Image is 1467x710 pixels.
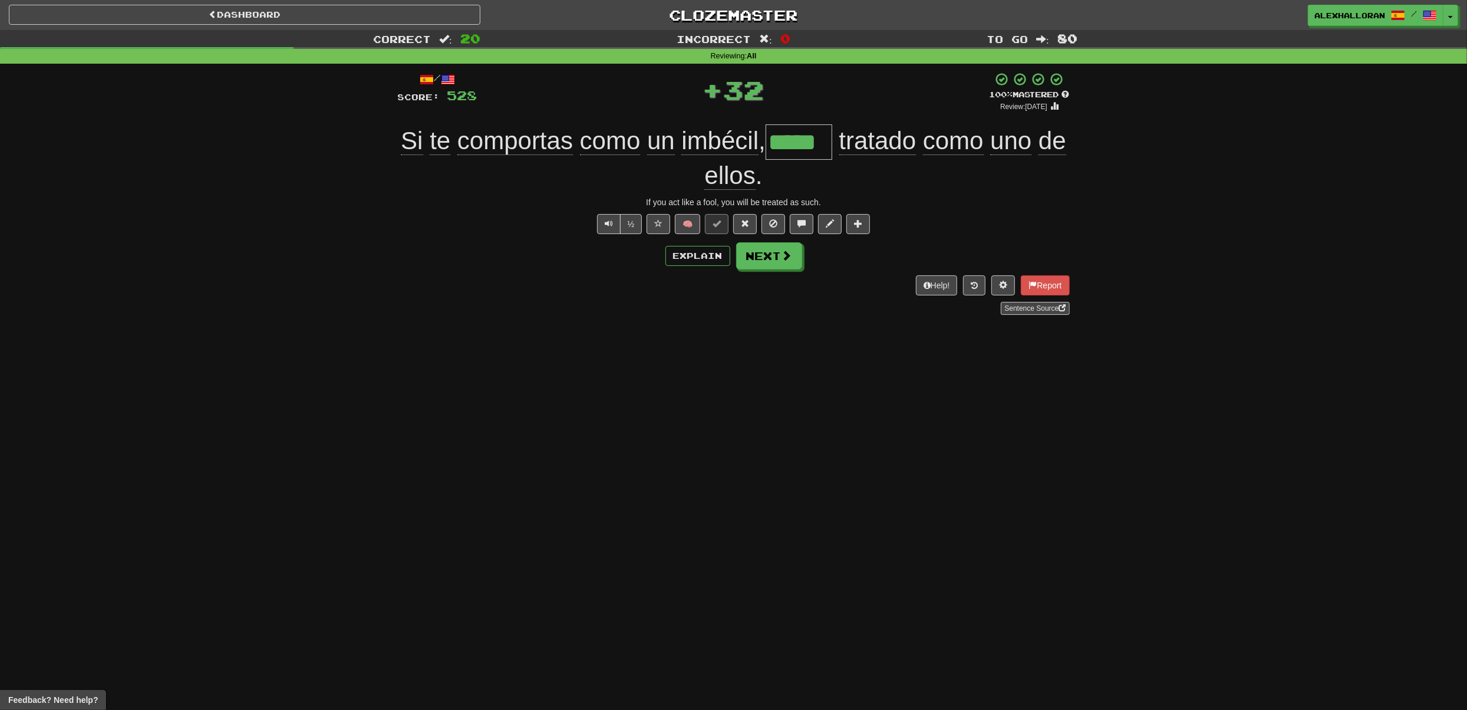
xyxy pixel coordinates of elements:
div: Mastered [990,90,1070,100]
span: , [401,127,766,155]
button: Next [736,242,802,269]
span: 20 [460,31,480,45]
span: + [703,72,723,107]
button: Ignore sentence (alt+i) [761,214,785,234]
a: Dashboard [9,5,480,25]
button: Round history (alt+y) [963,275,985,295]
span: : [759,34,772,44]
small: Review: [DATE] [1000,103,1047,111]
button: Set this sentence to 100% Mastered (alt+m) [705,214,728,234]
span: como [923,127,984,155]
a: AlexHalloran / [1308,5,1443,26]
span: Score: [398,92,440,102]
span: imbécil [681,127,759,155]
button: Explain [665,246,730,266]
span: un [647,127,675,155]
a: Sentence Source [1001,302,1069,315]
button: Edit sentence (alt+d) [818,214,842,234]
button: Play sentence audio (ctl+space) [597,214,621,234]
span: To go [987,33,1028,45]
span: 100 % [990,90,1013,99]
div: Text-to-speech controls [595,214,642,234]
span: Incorrect [677,33,751,45]
button: Add to collection (alt+a) [846,214,870,234]
span: de [1039,127,1066,155]
span: 0 [780,31,790,45]
button: Reset to 0% Mastered (alt+r) [733,214,757,234]
span: Correct [373,33,431,45]
span: 80 [1057,31,1077,45]
div: If you act like a fool, you will be treated as such. [398,196,1070,208]
span: / [1411,9,1417,18]
span: uno [990,127,1031,155]
button: Favorite sentence (alt+f) [647,214,670,234]
button: Help! [916,275,958,295]
span: comportas [457,127,573,155]
span: tratado [839,127,917,155]
button: 🧠 [675,214,700,234]
span: 528 [447,88,477,103]
span: Open feedback widget [8,694,98,706]
span: : [439,34,452,44]
button: ½ [620,214,642,234]
span: 32 [723,75,764,104]
span: ellos [704,162,755,190]
button: Discuss sentence (alt+u) [790,214,813,234]
span: te [430,127,450,155]
span: como [580,127,641,155]
span: : [1036,34,1049,44]
a: Clozemaster [498,5,970,25]
button: Report [1021,275,1069,295]
span: . [704,127,1066,190]
span: AlexHalloran [1314,10,1385,21]
span: Si [401,127,423,155]
div: / [398,72,477,87]
strong: All [747,52,756,60]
